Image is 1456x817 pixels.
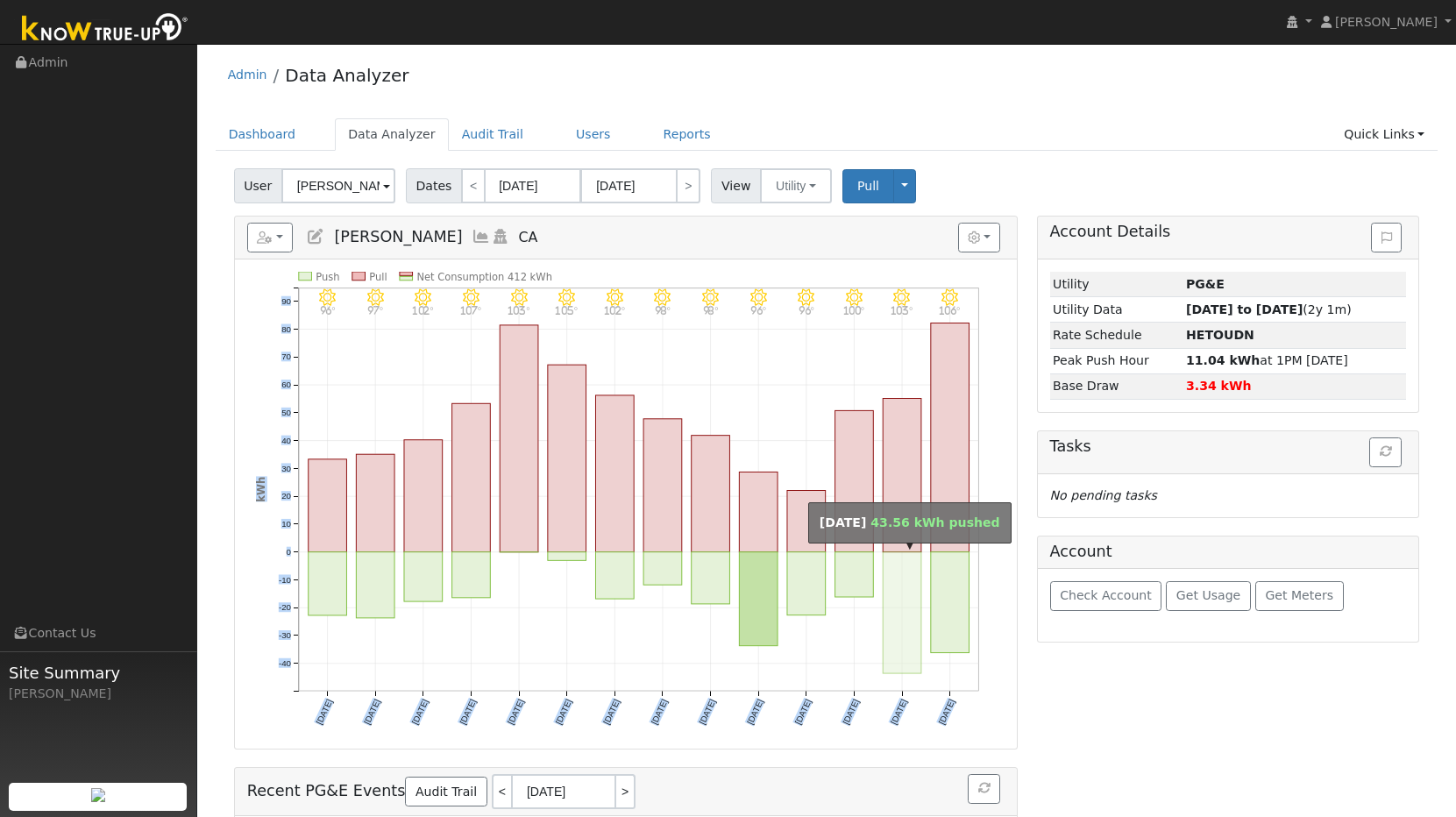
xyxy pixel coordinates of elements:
[228,67,267,82] a: Admin
[676,168,700,203] a: >
[787,491,826,552] rect: onclick=""
[319,289,336,306] i: 8/19 - Clear
[415,289,431,306] i: 8/21 - MostlyClear
[643,419,682,552] rect: onclick=""
[1265,588,1333,602] span: Get Meters
[842,698,862,727] text: [DATE]
[1050,223,1407,241] h5: Account Details
[309,459,347,552] rect: onclick=""
[504,306,534,316] p: 103°
[692,436,730,552] rect: onclick=""
[1050,437,1407,456] h5: Tasks
[835,552,874,597] rect: onclick=""
[255,477,267,502] text: kWh
[360,306,390,316] p: 97°
[607,289,623,306] i: 8/25 - Clear
[1050,297,1183,323] td: Utility Data
[787,552,826,615] rect: onclick=""
[750,289,767,306] i: 8/28 - Clear
[309,552,347,615] rect: onclick=""
[279,631,292,641] text: -30
[1050,348,1183,373] td: Peak Push Hour
[416,271,552,283] text: Net Consumption 412 kWh
[500,325,538,552] rect: onclick=""
[451,552,490,598] rect: onclick=""
[281,408,291,417] text: 50
[316,271,339,283] text: Push
[1186,302,1303,316] strong: [DATE] to [DATE]
[285,65,408,86] a: Data Analyzer
[595,552,634,599] rect: onclick=""
[334,228,462,245] span: [PERSON_NAME]
[835,411,874,552] rect: onclick=""
[1335,15,1438,29] span: [PERSON_NAME]
[281,352,291,362] text: 70
[842,169,894,203] button: Pull
[506,698,526,727] text: [DATE]
[883,552,921,673] rect: onclick=""
[1371,223,1402,252] button: Issue History
[510,289,527,306] i: 8/23 - Clear
[405,777,487,806] a: Audit Trail
[491,228,510,245] a: Login As (last Never)
[648,306,678,316] p: 98°
[739,552,778,646] rect: onclick=""
[563,118,624,151] a: Users
[931,552,969,653] rect: onclick=""
[1166,581,1251,611] button: Get Usage
[1186,353,1260,367] strong: 11.04 kWh
[1369,437,1402,467] button: Refresh
[356,552,394,618] rect: onclick=""
[456,306,486,316] p: 107°
[472,228,491,245] a: Multi-Series Graph
[1050,488,1157,502] i: No pending tasks
[650,118,724,151] a: Reports
[711,168,761,203] span: View
[314,698,334,727] text: [DATE]
[698,698,718,727] text: [DATE]
[600,306,629,316] p: 102°
[1186,302,1352,316] span: (2y 1m)
[1176,588,1240,602] span: Get Usage
[937,698,957,727] text: [DATE]
[760,168,832,203] button: Utility
[745,698,765,727] text: [DATE]
[492,774,511,809] a: <
[883,399,921,552] rect: onclick=""
[846,289,863,306] i: 8/30 - Clear
[643,552,682,586] rect: onclick=""
[887,306,917,316] p: 103°
[743,306,773,316] p: 96°
[366,289,383,306] i: 8/20 - Clear
[1186,328,1254,342] strong: Z
[595,395,634,552] rect: onclick=""
[894,289,911,306] i: 8/31 - Clear
[451,404,490,553] rect: onclick=""
[1331,118,1438,151] a: Quick Links
[13,10,197,49] img: Know True-Up
[312,306,342,316] p: 96°
[1060,588,1152,602] span: Check Account
[941,289,958,306] i: 9/01 - Clear
[9,661,188,685] span: Site Summary
[404,440,443,552] rect: onclick=""
[279,658,292,668] text: -40
[461,168,486,203] a: <
[286,547,291,557] text: 0
[463,289,479,306] i: 8/22 - Clear
[1050,543,1112,560] h5: Account
[1050,373,1183,399] td: Base Draw
[281,296,291,306] text: 90
[692,552,730,604] rect: onclick=""
[548,552,586,561] rect: onclick=""
[281,168,395,203] input: Select a User
[1186,277,1225,291] strong: ID: 17346990, authorized: 09/29/25
[552,306,582,316] p: 105°
[793,698,813,727] text: [DATE]
[601,698,621,727] text: [DATE]
[935,306,965,316] p: 106°
[279,603,292,613] text: -20
[281,324,291,334] text: 80
[281,519,291,529] text: 10
[91,788,105,802] img: retrieve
